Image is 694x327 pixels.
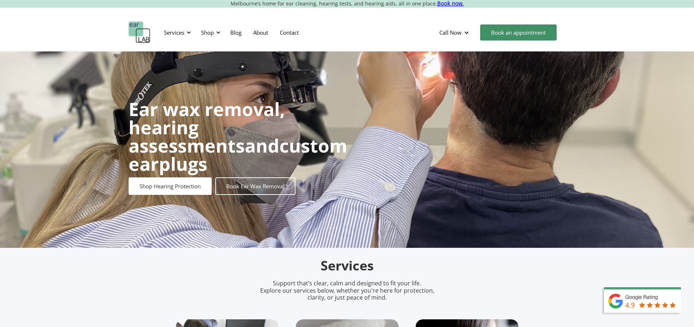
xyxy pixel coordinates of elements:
p: Support that’s clear, calm and designed to fit your life. Explore our services below, whether you... [251,280,444,301]
div: Shop [201,29,214,36]
a: Blog [224,22,247,43]
a: home [129,22,150,43]
a: Book an appointment [480,24,557,41]
div: Shop [197,22,223,43]
strong: Ear wax removal, hearing assessments [129,97,285,158]
strong: custom earplugs [129,133,347,176]
h2: Services [176,257,518,274]
h1: and [129,100,347,173]
a: Book Ear Wax Removal [215,177,295,195]
div: Call Now [439,29,462,36]
div: Services [164,29,184,36]
div: Services [160,22,193,43]
a: Contact [274,22,305,43]
a: Shop Hearing Protection [129,177,212,195]
a: About [247,22,274,43]
div: Call Now [434,22,477,43]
